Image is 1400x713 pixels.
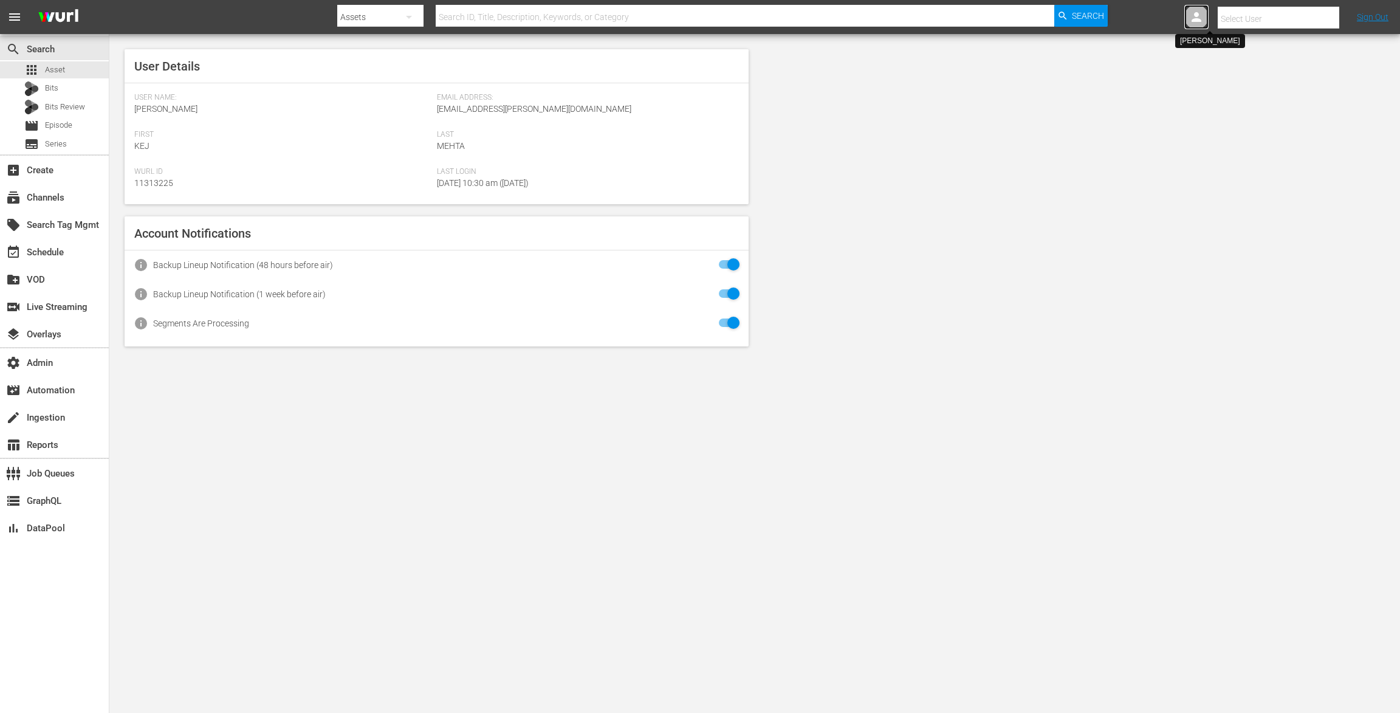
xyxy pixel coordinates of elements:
a: Sign Out [1357,12,1388,22]
span: Series [45,138,67,150]
span: Reports [6,438,21,452]
span: Asset [45,64,65,76]
span: User Name: [134,93,431,103]
span: Email Address: [437,93,733,103]
span: 11313225 [134,178,173,188]
span: info [134,287,148,301]
span: info [134,316,148,331]
span: Wurl Id [134,167,431,177]
span: Kej [134,141,149,151]
div: [PERSON_NAME] [1180,36,1240,46]
span: Job Queues [6,466,21,481]
span: First [134,130,431,140]
span: [PERSON_NAME] [134,104,197,114]
span: DataPool [6,521,21,536]
span: Schedule [6,245,21,260]
span: Overlays [6,327,21,342]
span: Automation [6,383,21,398]
span: Search [6,42,21,57]
div: Backup Lineup Notification (1 week before air) [153,289,326,299]
span: Mehta [437,141,465,151]
span: [EMAIL_ADDRESS][PERSON_NAME][DOMAIN_NAME] [437,104,631,114]
span: Create [6,163,21,177]
span: [DATE] 10:30 am ([DATE]) [437,178,529,188]
span: Last Login [437,167,733,177]
span: Bits [45,82,58,94]
span: info [134,258,148,272]
span: VOD [6,272,21,287]
span: Channels [6,190,21,205]
div: Segments Are Processing [153,319,249,328]
span: Episode [45,119,72,131]
span: Bits Review [45,101,85,113]
span: menu [7,10,22,24]
span: Live Streaming [6,300,21,314]
span: Search [1072,5,1104,27]
span: Episode [24,119,39,133]
span: Last [437,130,733,140]
span: Series [24,137,39,151]
span: GraphQL [6,494,21,508]
span: User Details [134,59,200,74]
div: Bits Review [24,100,39,114]
button: Search [1054,5,1108,27]
span: Search Tag Mgmt [6,218,21,232]
span: Asset [24,63,39,77]
span: Account Notifications [134,226,251,241]
span: Ingestion [6,410,21,425]
div: Bits [24,81,39,96]
span: Admin [6,356,21,370]
img: ans4CAIJ8jUAAAAAAAAAAAAAAAAAAAAAAAAgQb4GAAAAAAAAAAAAAAAAAAAAAAAAJMjXAAAAAAAAAAAAAAAAAAAAAAAAgAT5G... [29,3,87,32]
div: Backup Lineup Notification (48 hours before air) [153,260,333,270]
